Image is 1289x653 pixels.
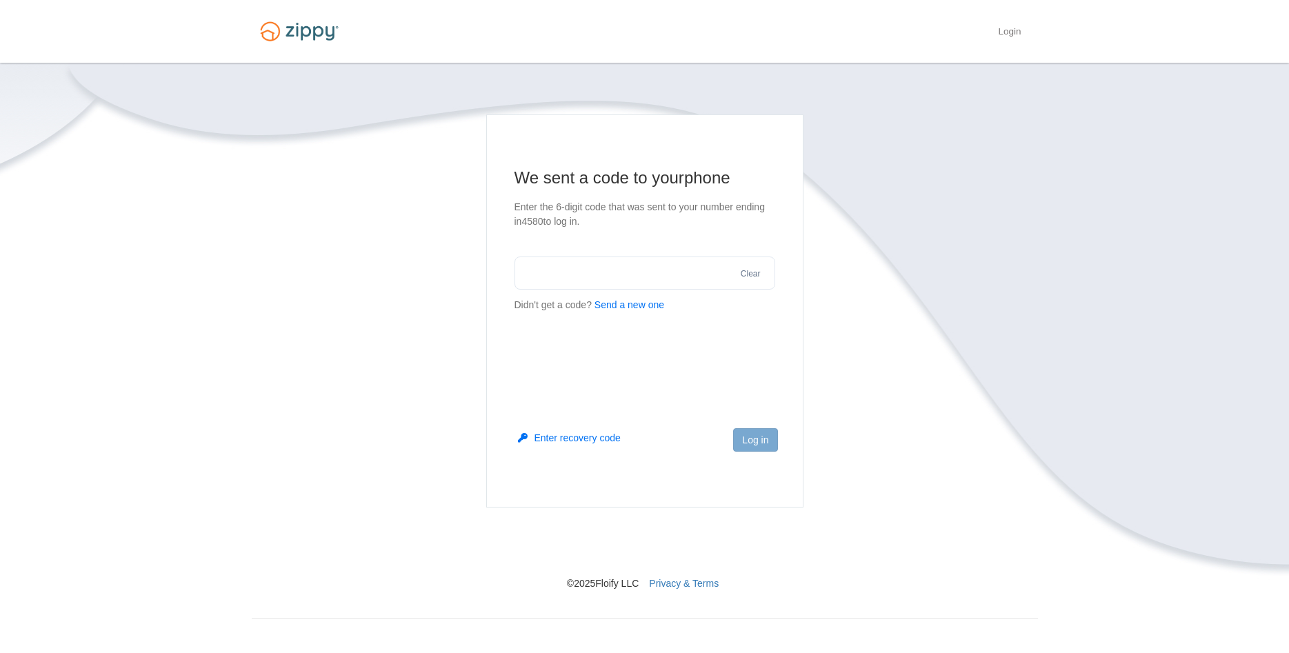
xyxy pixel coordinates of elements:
button: Clear [737,268,765,281]
button: Send a new one [594,298,664,312]
a: Privacy & Terms [649,578,719,589]
nav: © 2025 Floify LLC [252,508,1038,590]
button: Log in [733,428,777,452]
p: Enter the 6-digit code that was sent to your number ending in 4580 to log in. [514,200,775,229]
h1: We sent a code to your phone [514,167,775,189]
button: Enter recovery code [518,431,621,445]
a: Login [998,26,1021,40]
img: Logo [252,15,347,48]
p: Didn't get a code? [514,298,775,312]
